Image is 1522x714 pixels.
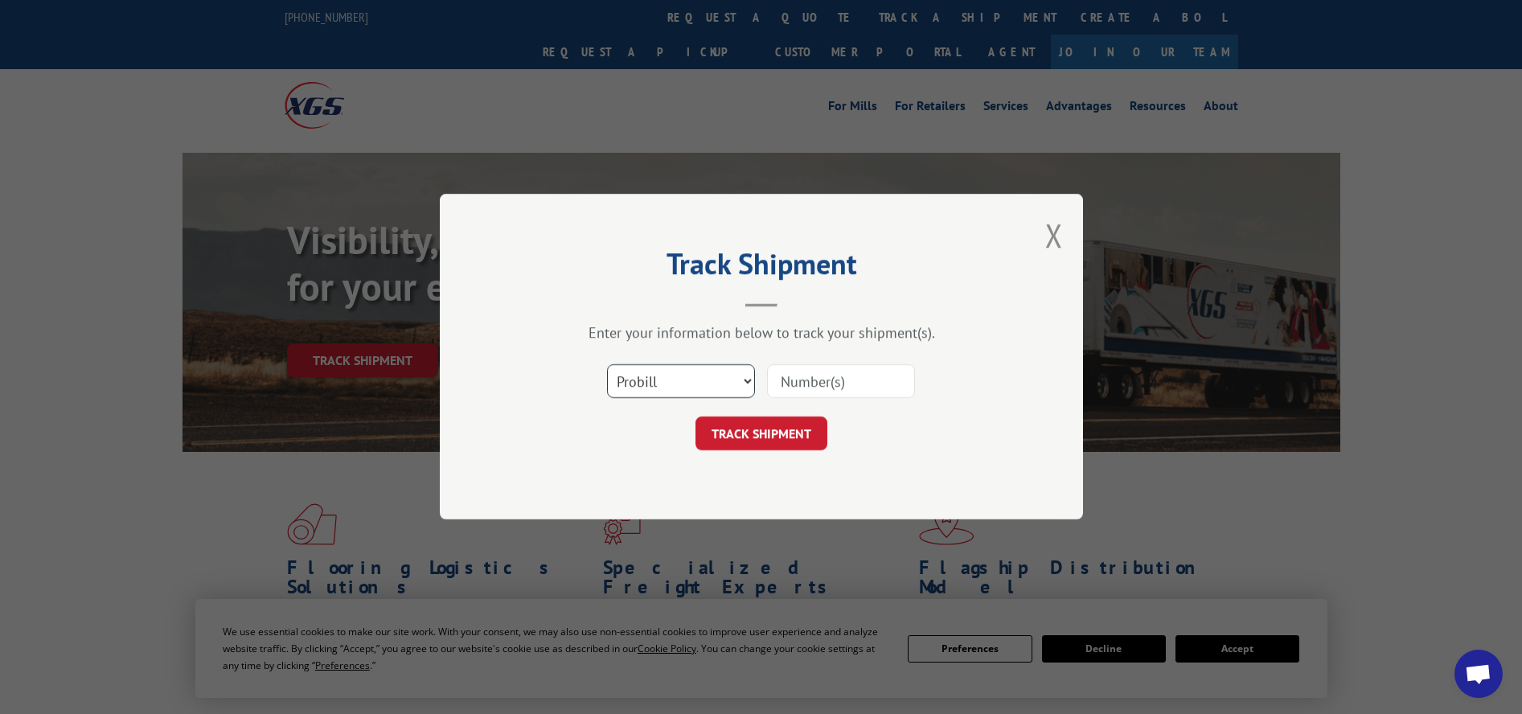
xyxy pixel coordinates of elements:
button: Close modal [1045,214,1063,256]
h2: Track Shipment [520,252,1003,283]
button: TRACK SHIPMENT [695,417,827,451]
div: Enter your information below to track your shipment(s). [520,324,1003,343]
input: Number(s) [767,365,915,399]
div: Open chat [1454,650,1503,698]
